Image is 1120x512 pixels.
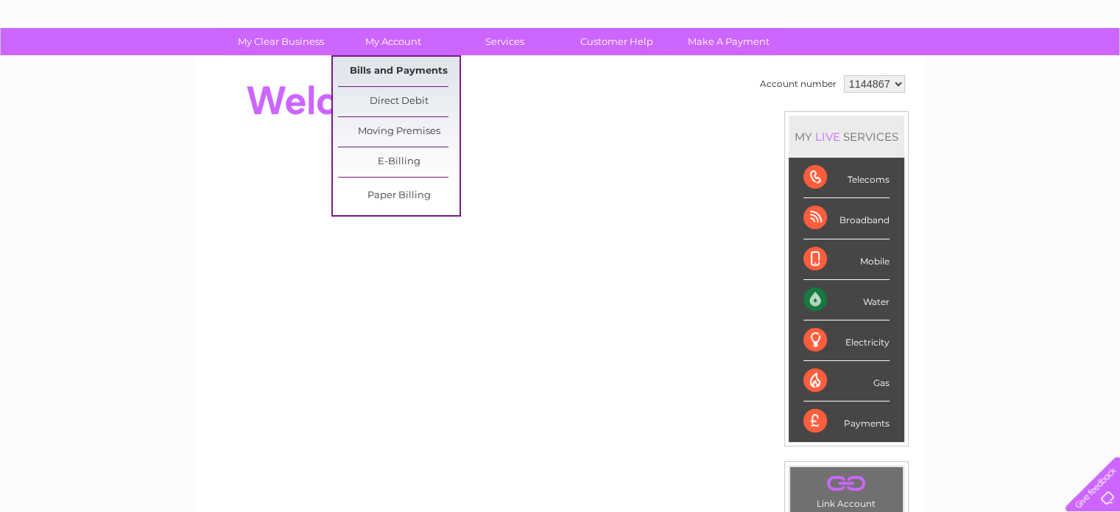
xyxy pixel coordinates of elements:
[789,116,904,158] div: MY SERVICES
[444,28,566,55] a: Services
[338,87,459,116] a: Direct Debit
[338,181,459,211] a: Paper Billing
[898,63,930,74] a: Energy
[803,320,890,361] div: Electricity
[756,71,840,97] td: Account number
[668,28,789,55] a: Make A Payment
[842,7,944,26] a: 0333 014 3131
[803,280,890,320] div: Water
[803,239,890,280] div: Mobile
[861,63,889,74] a: Water
[1071,63,1106,74] a: Log out
[1022,63,1058,74] a: Contact
[332,28,454,55] a: My Account
[338,147,459,177] a: E-Billing
[939,63,983,74] a: Telecoms
[803,198,890,239] div: Broadband
[556,28,677,55] a: Customer Help
[338,117,459,147] a: Moving Premises
[338,57,459,86] a: Bills and Payments
[812,130,843,144] div: LIVE
[213,8,909,71] div: Clear Business is a trading name of Verastar Limited (registered in [GEOGRAPHIC_DATA] No. 3667643...
[220,28,342,55] a: My Clear Business
[992,63,1013,74] a: Blog
[794,471,899,497] a: .
[803,401,890,441] div: Payments
[39,38,114,83] img: logo.png
[803,158,890,198] div: Telecoms
[803,361,890,401] div: Gas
